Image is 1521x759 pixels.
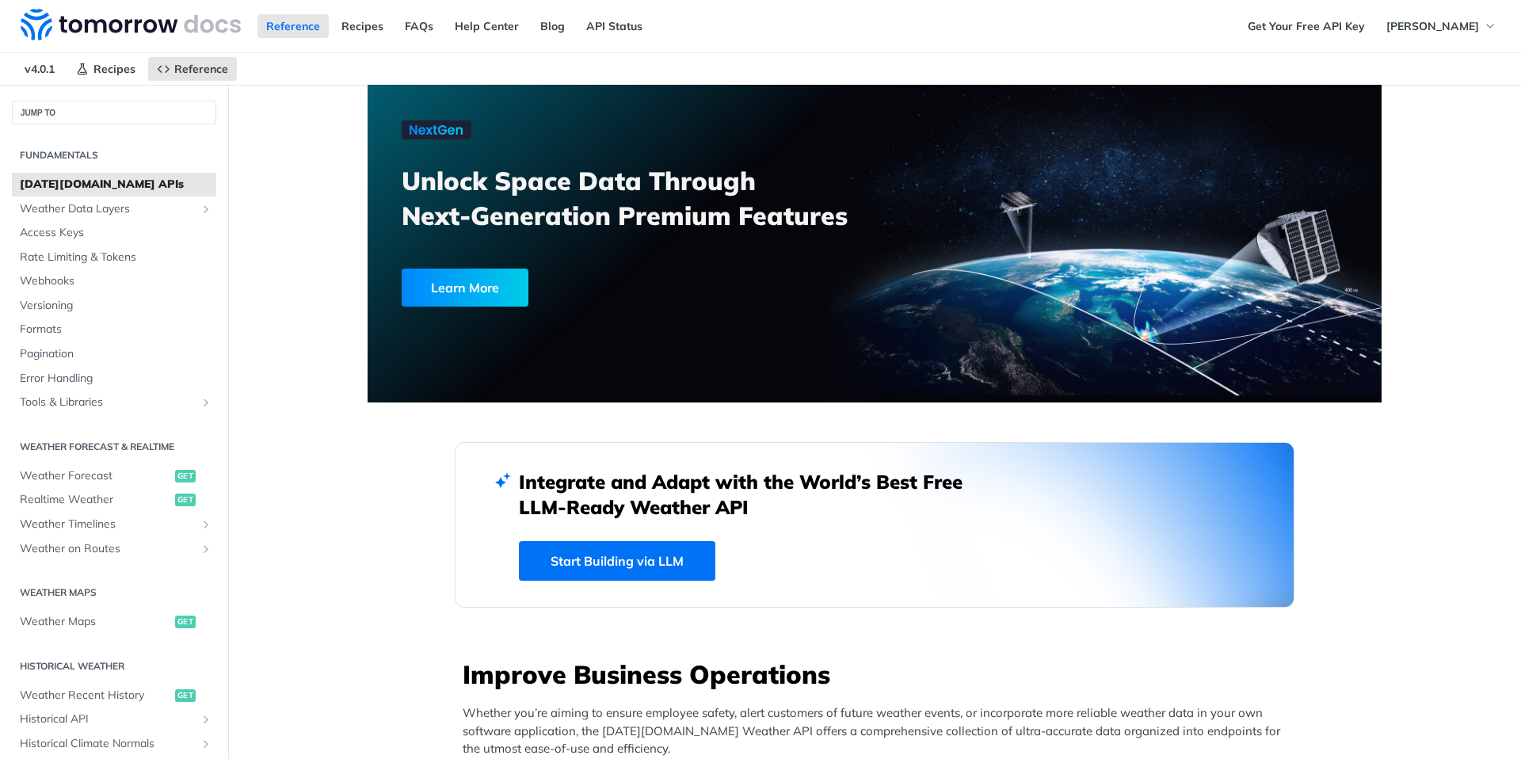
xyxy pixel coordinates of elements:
a: Versioning [12,294,216,318]
a: Error Handling [12,367,216,391]
span: Access Keys [20,225,212,241]
button: Show subpages for Weather Timelines [200,518,212,531]
button: JUMP TO [12,101,216,124]
p: Whether you’re aiming to ensure employee safety, alert customers of future weather events, or inc... [463,704,1294,758]
span: get [175,616,196,628]
span: Rate Limiting & Tokens [20,250,212,265]
span: Weather Forecast [20,468,171,484]
a: API Status [578,14,651,38]
a: Recipes [333,14,392,38]
span: get [175,470,196,482]
span: Historical API [20,711,196,727]
span: Versioning [20,298,212,314]
a: Weather Recent Historyget [12,684,216,708]
h2: Integrate and Adapt with the World’s Best Free LLM-Ready Weather API [519,469,986,520]
h2: Weather Forecast & realtime [12,440,216,454]
a: Historical Climate NormalsShow subpages for Historical Climate Normals [12,732,216,756]
span: Recipes [93,62,135,76]
span: Weather on Routes [20,541,196,557]
span: get [175,494,196,506]
a: Weather Mapsget [12,610,216,634]
a: Blog [532,14,574,38]
span: Pagination [20,346,212,362]
button: Show subpages for Historical Climate Normals [200,738,212,750]
span: get [175,689,196,702]
h2: Historical Weather [12,659,216,673]
a: Weather TimelinesShow subpages for Weather Timelines [12,513,216,536]
a: Weather Forecastget [12,464,216,488]
span: Historical Climate Normals [20,736,196,752]
span: Reference [174,62,228,76]
button: Show subpages for Historical API [200,713,212,726]
a: Start Building via LLM [519,541,715,581]
button: [PERSON_NAME] [1378,14,1505,38]
h3: Unlock Space Data Through Next-Generation Premium Features [402,163,892,233]
span: Tools & Libraries [20,395,196,410]
a: Rate Limiting & Tokens [12,246,216,269]
img: Tomorrow.io Weather API Docs [21,9,241,40]
span: Error Handling [20,371,212,387]
a: Webhooks [12,269,216,293]
h2: Weather Maps [12,585,216,600]
button: Show subpages for Weather Data Layers [200,203,212,215]
a: Learn More [402,269,794,307]
a: Formats [12,318,216,341]
a: Historical APIShow subpages for Historical API [12,708,216,731]
a: Realtime Weatherget [12,488,216,512]
a: Reference [257,14,329,38]
span: Webhooks [20,273,212,289]
span: Formats [20,322,212,338]
img: NextGen [402,120,471,139]
button: Show subpages for Weather on Routes [200,543,212,555]
a: FAQs [396,14,442,38]
span: [PERSON_NAME] [1386,19,1479,33]
h2: Fundamentals [12,148,216,162]
a: Get Your Free API Key [1239,14,1374,38]
span: Weather Timelines [20,517,196,532]
h3: Improve Business Operations [463,657,1294,692]
a: Recipes [67,57,144,81]
a: Help Center [446,14,528,38]
a: Weather on RoutesShow subpages for Weather on Routes [12,537,216,561]
a: Weather Data LayersShow subpages for Weather Data Layers [12,197,216,221]
a: Access Keys [12,221,216,245]
a: Pagination [12,342,216,366]
span: Realtime Weather [20,492,171,508]
a: Tools & LibrariesShow subpages for Tools & Libraries [12,391,216,414]
span: [DATE][DOMAIN_NAME] APIs [20,177,212,193]
a: [DATE][DOMAIN_NAME] APIs [12,173,216,196]
a: Reference [148,57,237,81]
span: v4.0.1 [16,57,63,81]
button: Show subpages for Tools & Libraries [200,396,212,409]
span: Weather Data Layers [20,201,196,217]
span: Weather Maps [20,614,171,630]
div: Learn More [402,269,528,307]
span: Weather Recent History [20,688,171,704]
